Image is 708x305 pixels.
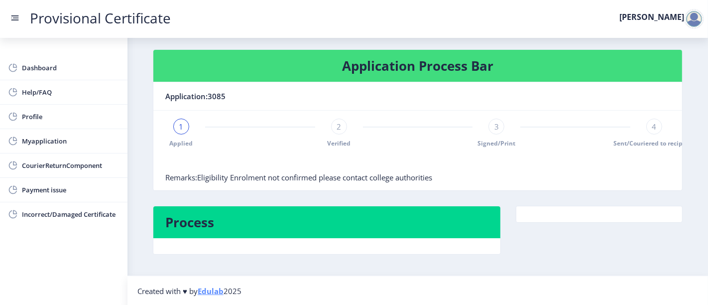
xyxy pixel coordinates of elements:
[477,139,515,148] span: Signed/Print
[137,286,241,296] span: Created with ♥ by 2025
[22,111,119,123] span: Profile
[165,90,226,102] span: Application:3085
[22,159,119,171] span: CourierReturnComponent
[22,184,119,196] span: Payment issue
[165,172,432,182] span: Remarks:Eligibility Enrolment not confirmed please contact college authorities
[179,122,184,132] span: 1
[22,86,119,98] span: Help/FAQ
[22,208,119,220] span: Incorrect/Damaged Certificate
[22,135,119,147] span: Myapplication
[170,139,193,148] span: Applied
[614,139,695,148] span: Sent/Couriered to recipient
[165,214,488,230] h4: Process
[494,122,499,132] span: 3
[327,139,351,148] span: Verified
[20,13,181,23] a: Provisional Certificate
[198,286,224,296] a: Edulab
[165,58,670,74] h4: Application Process Bar
[337,122,341,132] span: 2
[619,13,684,21] label: [PERSON_NAME]
[22,62,119,74] span: Dashboard
[652,122,657,132] span: 4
